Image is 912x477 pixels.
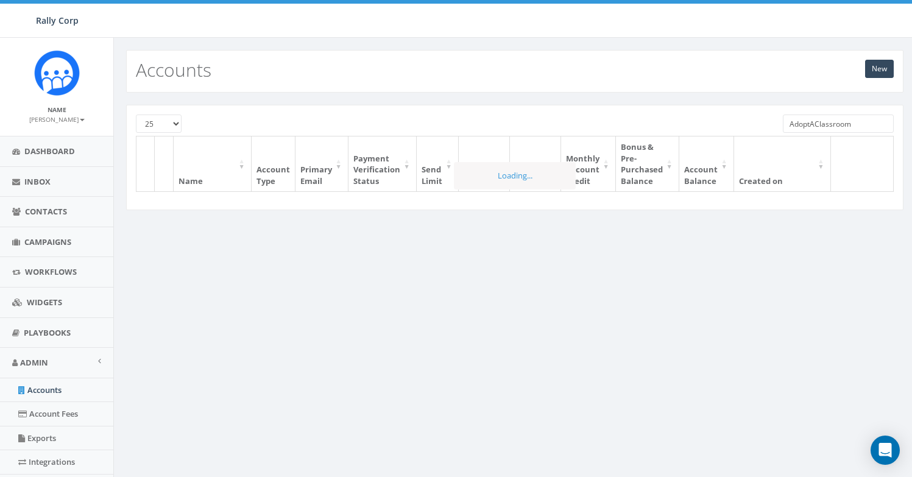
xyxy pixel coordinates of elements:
[252,136,295,191] th: Account Type
[25,266,77,277] span: Workflows
[34,50,80,96] img: Icon_1.png
[24,146,75,157] span: Dashboard
[36,15,79,26] span: Rally Corp
[136,60,211,80] h2: Accounts
[348,136,417,191] th: Payment Verification Status
[29,115,85,124] small: [PERSON_NAME]
[29,113,85,124] a: [PERSON_NAME]
[174,136,252,191] th: Name
[48,105,66,114] small: Name
[871,436,900,465] div: Open Intercom Messenger
[679,136,734,191] th: Account Balance
[865,60,894,78] a: New
[783,115,894,133] input: Type to search
[24,176,51,187] span: Inbox
[24,236,71,247] span: Campaigns
[616,136,679,191] th: Bonus & Pre-Purchased Balance
[734,136,831,191] th: Created on
[24,327,71,338] span: Playbooks
[417,136,459,191] th: Send Limit
[459,136,510,191] th: SMS/MMS Outbound
[25,206,67,217] span: Contacts
[454,162,576,189] div: Loading...
[295,136,348,191] th: Primary Email
[561,136,616,191] th: Monthly Account Credit
[27,297,62,308] span: Widgets
[510,136,561,191] th: RVM Outbound
[20,357,48,368] span: Admin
